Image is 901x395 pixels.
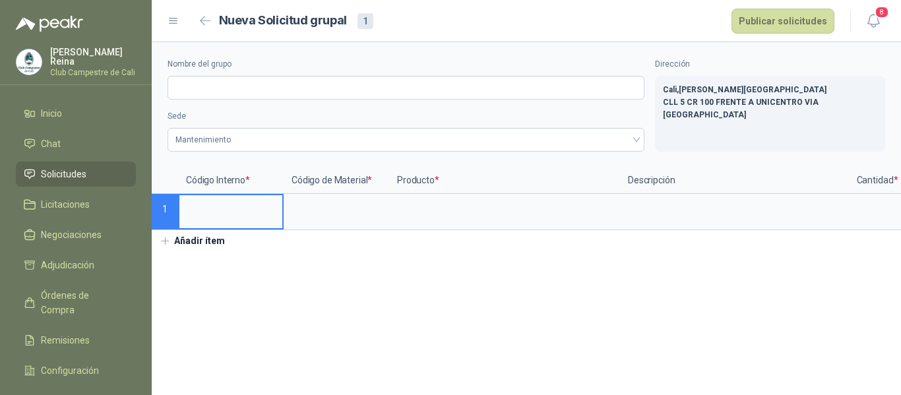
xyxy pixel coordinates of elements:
[41,167,86,181] span: Solicitudes
[16,253,136,278] a: Adjudicación
[152,230,233,253] button: Añadir ítem
[663,84,877,96] p: Cali , [PERSON_NAME][GEOGRAPHIC_DATA]
[731,9,834,34] button: Publicar solicitudes
[16,283,136,322] a: Órdenes de Compra
[16,101,136,126] a: Inicio
[41,333,90,348] span: Remisiones
[41,363,99,378] span: Configuración
[41,137,61,151] span: Chat
[875,6,889,18] span: 8
[16,16,83,32] img: Logo peakr
[861,9,885,33] button: 8
[389,167,620,194] p: Producto
[41,197,90,212] span: Licitaciones
[655,58,885,71] label: Dirección
[284,167,389,194] p: Código de Material
[41,258,94,272] span: Adjudicación
[663,96,877,121] p: CLL 5 CR 100 FRENTE A UNICENTRO VIA [GEOGRAPHIC_DATA]
[152,194,178,230] p: 1
[620,167,851,194] p: Descripción
[16,131,136,156] a: Chat
[168,58,644,71] label: Nombre del grupo
[50,47,136,66] p: [PERSON_NAME] Reina
[16,328,136,353] a: Remisiones
[357,13,373,29] div: 1
[219,11,347,30] h2: Nueva Solicitud grupal
[16,49,42,75] img: Company Logo
[175,130,637,150] span: Mantenimiento
[16,222,136,247] a: Negociaciones
[16,192,136,217] a: Licitaciones
[41,106,62,121] span: Inicio
[16,358,136,383] a: Configuración
[168,110,644,123] label: Sede
[178,167,284,194] p: Código Interno
[50,69,136,76] p: Club Campestre de Cali
[41,288,123,317] span: Órdenes de Compra
[41,228,102,242] span: Negociaciones
[16,162,136,187] a: Solicitudes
